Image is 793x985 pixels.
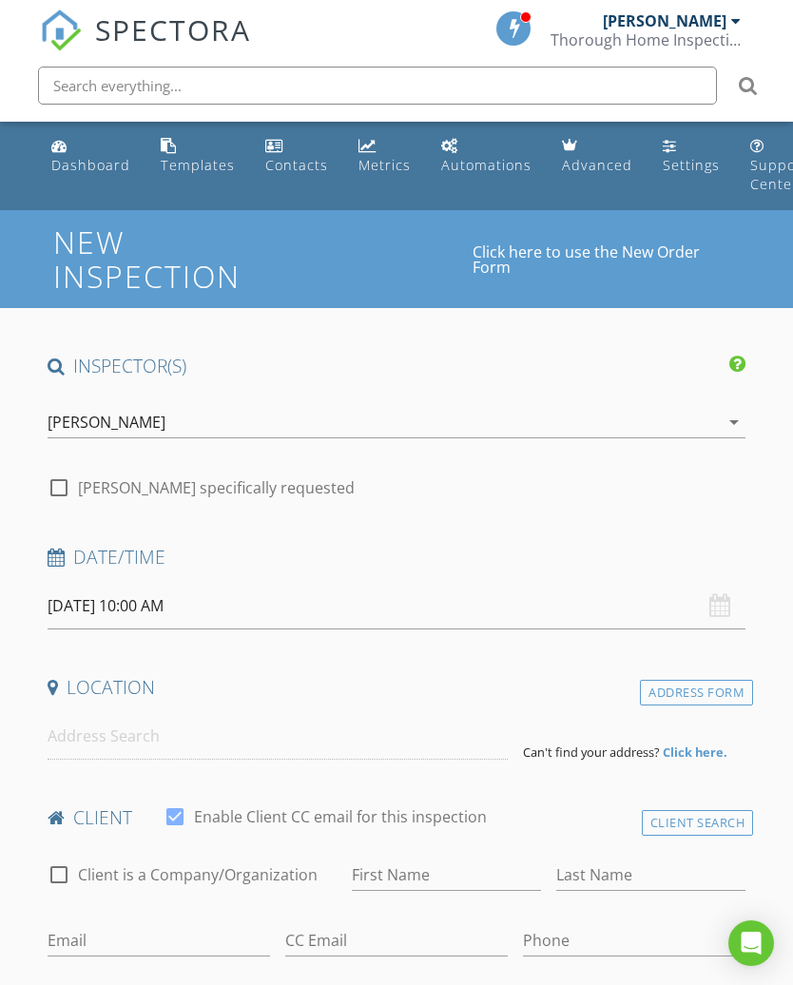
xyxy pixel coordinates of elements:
a: Templates [153,129,242,183]
h1: New Inspection [53,225,472,292]
h4: Location [48,675,746,700]
input: Select date [48,583,746,629]
i: arrow_drop_down [723,411,745,434]
span: Can't find your address? [523,744,660,761]
label: Enable Client CC email for this inspection [194,807,487,826]
input: Address Search [48,713,508,760]
a: Contacts [258,129,336,183]
h4: Date/Time [48,545,746,570]
div: Client Search [642,810,754,836]
div: Thorough Home Inspections (THI) [551,30,741,49]
div: Advanced [562,156,632,174]
div: Metrics [358,156,411,174]
div: Open Intercom Messenger [728,920,774,966]
div: [PERSON_NAME] [48,414,165,431]
div: Dashboard [51,156,130,174]
div: Templates [161,156,235,174]
label: [PERSON_NAME] specifically requested [78,478,355,497]
a: Dashboard [44,129,138,183]
a: Automations (Basic) [434,129,539,183]
h4: INSPECTOR(S) [48,354,746,378]
input: Search everything... [38,67,717,105]
a: Click here to use the New Order Form [473,244,740,275]
a: Advanced [554,129,640,183]
a: SPECTORA [40,26,251,66]
h4: client [48,805,746,830]
a: Metrics [351,129,418,183]
div: Contacts [265,156,328,174]
div: Settings [663,156,720,174]
div: Automations [441,156,532,174]
strong: Click here. [663,744,727,761]
label: Client is a Company/Organization [78,865,318,884]
a: Settings [655,129,727,183]
img: The Best Home Inspection Software - Spectora [40,10,82,51]
div: [PERSON_NAME] [603,11,726,30]
span: SPECTORA [95,10,251,49]
div: Address Form [640,680,753,705]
